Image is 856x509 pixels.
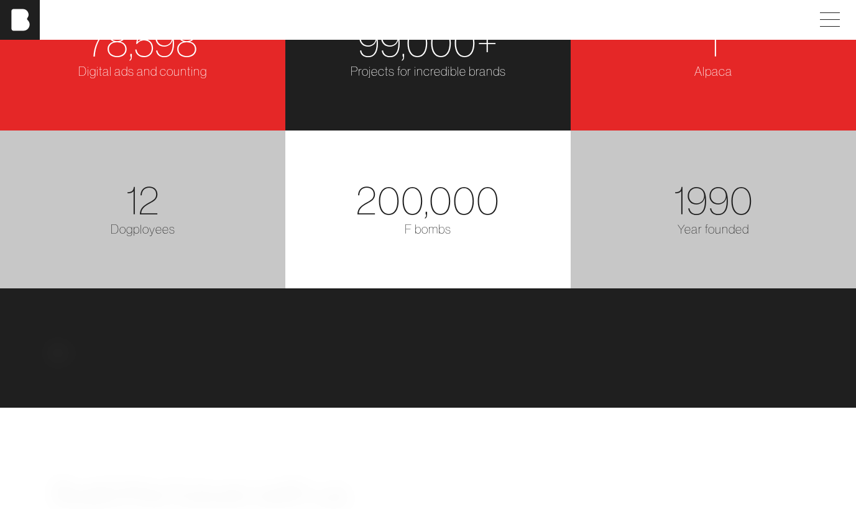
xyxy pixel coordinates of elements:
span: 78,598 [88,17,198,67]
div: Dogployees [7,220,278,239]
div: Digital ads and counting [7,62,278,81]
div: Our collective brand experience [52,344,803,362]
div: Projects for incredible brands [293,62,563,81]
div: Year founded [578,220,849,239]
span: 12 [126,175,160,225]
span: 1990 [674,175,753,225]
div: F bombs [293,220,563,239]
span: 1 [707,17,720,67]
span: 99,000+ [358,17,499,67]
span: 200,000 [356,175,500,225]
div: Alpaca [578,62,849,81]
